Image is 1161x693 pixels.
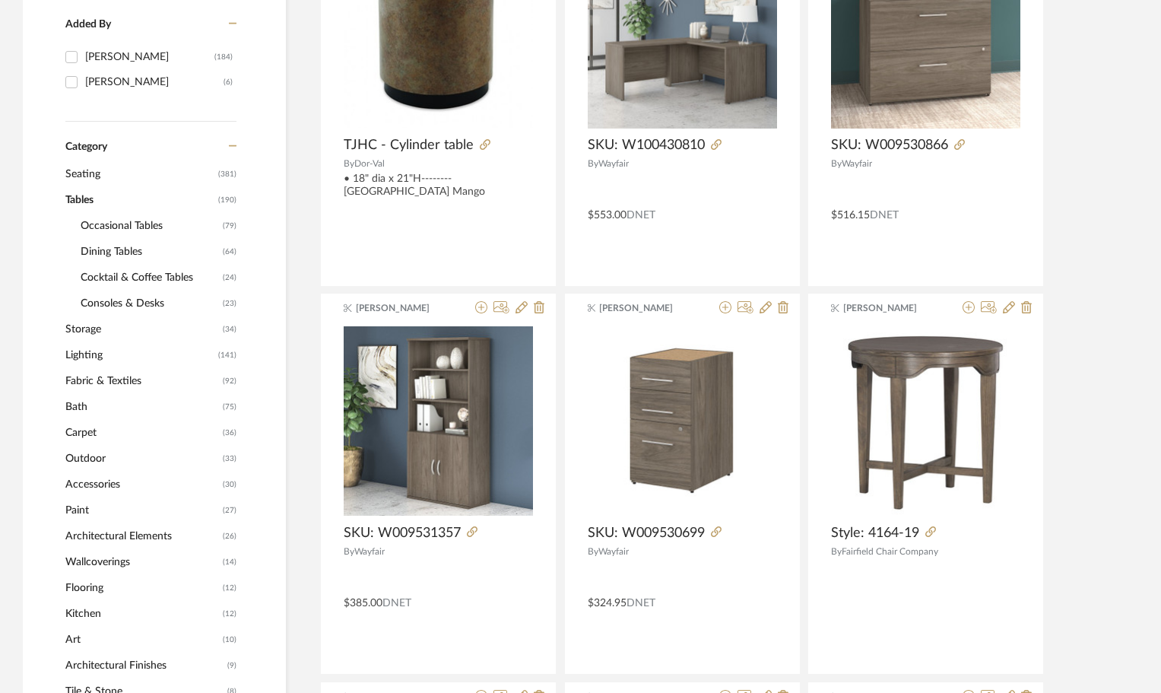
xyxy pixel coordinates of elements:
span: Seating [65,161,214,187]
span: Added By [65,19,111,30]
div: [PERSON_NAME] [85,45,214,69]
span: (64) [223,240,236,264]
span: (12) [223,602,236,626]
span: (79) [223,214,236,238]
span: Fabric & Textiles [65,368,219,394]
span: (92) [223,369,236,393]
span: Wayfair [598,159,629,168]
span: Occasional Tables [81,213,219,239]
span: SKU: W100430810 [588,137,705,154]
span: Kitchen [65,601,219,627]
span: (23) [223,291,236,316]
span: $385.00 [344,598,382,609]
span: (24) [223,265,236,290]
span: [PERSON_NAME] [843,301,939,315]
span: By [831,159,842,168]
span: SKU: W009530699 [588,525,705,542]
span: By [831,547,842,556]
span: Wallcoverings [65,549,219,575]
span: Accessories [65,472,219,497]
span: DNET [382,598,411,609]
span: (381) [218,162,236,186]
span: By [344,159,354,168]
span: Dining Tables [81,239,219,265]
span: TJHC - Cylinder table [344,137,474,154]
span: SKU: W009530866 [831,137,948,154]
img: SKU: W009530699 [588,326,777,516]
div: [PERSON_NAME] [85,70,224,94]
span: (141) [218,343,236,367]
span: (14) [223,550,236,574]
span: Wayfair [598,547,629,556]
div: (184) [214,45,233,69]
span: [PERSON_NAME] [356,301,452,315]
div: • 18" dia x 21"H-------- [GEOGRAPHIC_DATA] Mango [344,173,533,199]
div: (6) [224,70,233,94]
span: By [588,159,598,168]
span: By [588,547,598,556]
span: By [344,547,354,556]
span: Storage [65,316,219,342]
span: Category [65,141,107,154]
span: Tables [65,187,214,213]
span: (75) [223,395,236,419]
span: Cocktail & Coffee Tables [81,265,219,291]
span: Wayfair [842,159,872,168]
span: $553.00 [588,210,626,221]
span: Consoles & Desks [81,291,219,316]
span: SKU: W009531357 [344,525,461,542]
span: Dor-Val [354,159,385,168]
span: (30) [223,472,236,497]
span: Architectural Elements [65,523,219,549]
span: (36) [223,421,236,445]
img: SKU: W009531357 [344,326,533,516]
span: DNET [870,210,899,221]
span: Style: 4164-19 [831,525,919,542]
span: [PERSON_NAME] [599,301,695,315]
span: Fairfield Chair Company [842,547,938,556]
span: (34) [223,317,236,342]
span: (26) [223,524,236,548]
span: DNET [626,598,655,609]
span: Carpet [65,420,219,446]
span: Lighting [65,342,214,368]
span: DNET [626,210,655,221]
span: Outdoor [65,446,219,472]
span: Paint [65,497,219,523]
span: (9) [227,653,236,678]
img: Style: 4164-19 [831,326,1020,516]
span: Art [65,627,219,653]
span: $516.15 [831,210,870,221]
span: Architectural Finishes [65,653,224,679]
span: Wayfair [354,547,385,556]
span: (10) [223,628,236,652]
span: $324.95 [588,598,626,609]
span: Bath [65,394,219,420]
span: (27) [223,498,236,523]
span: (33) [223,447,236,471]
span: Flooring [65,575,219,601]
span: (190) [218,188,236,212]
span: (12) [223,576,236,600]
